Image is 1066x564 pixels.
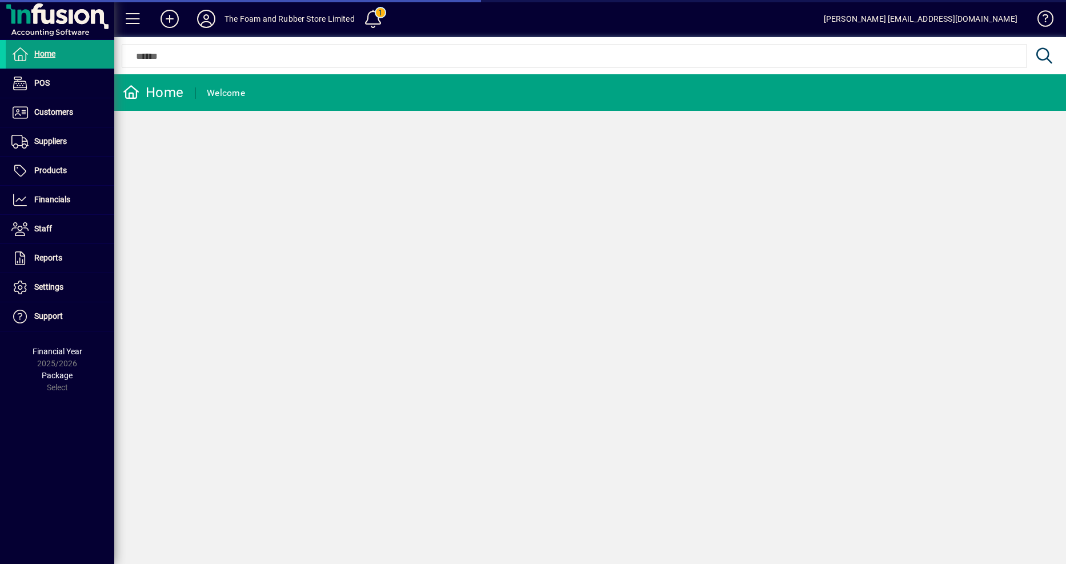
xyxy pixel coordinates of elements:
[6,273,114,302] a: Settings
[6,302,114,331] a: Support
[151,9,188,29] button: Add
[34,78,50,87] span: POS
[207,84,245,102] div: Welcome
[33,347,82,356] span: Financial Year
[34,107,73,117] span: Customers
[34,224,52,233] span: Staff
[188,9,225,29] button: Profile
[34,166,67,175] span: Products
[6,244,114,273] a: Reports
[34,137,67,146] span: Suppliers
[34,195,70,204] span: Financials
[34,311,63,321] span: Support
[6,127,114,156] a: Suppliers
[225,10,355,28] div: The Foam and Rubber Store Limited
[42,371,73,380] span: Package
[123,83,183,102] div: Home
[34,282,63,291] span: Settings
[824,10,1017,28] div: [PERSON_NAME] [EMAIL_ADDRESS][DOMAIN_NAME]
[6,186,114,214] a: Financials
[34,49,55,58] span: Home
[6,215,114,243] a: Staff
[6,69,114,98] a: POS
[1029,2,1052,39] a: Knowledge Base
[6,157,114,185] a: Products
[6,98,114,127] a: Customers
[34,253,62,262] span: Reports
